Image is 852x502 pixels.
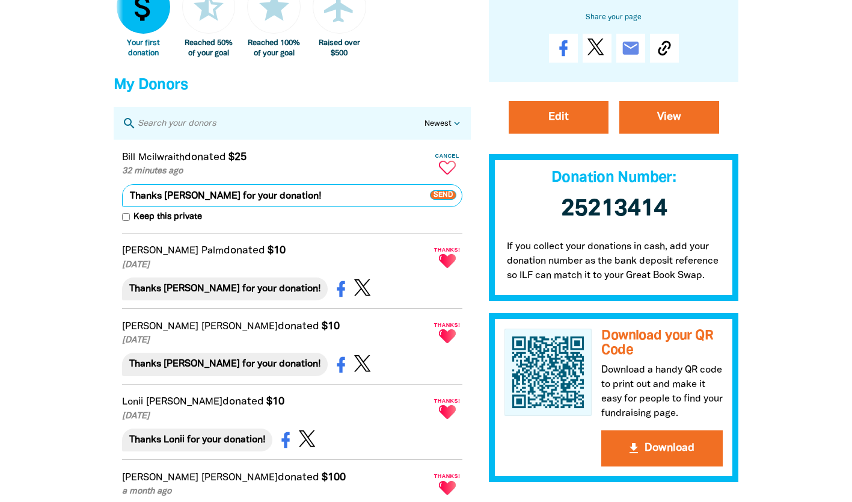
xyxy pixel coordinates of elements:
[432,148,462,179] button: Cancel
[278,321,319,331] span: donated
[185,152,226,162] span: donated
[621,38,640,57] i: email
[224,246,265,255] span: donated
[489,227,739,300] p: If you collect your donations in cash, add your donation number as the bank deposit reference so ...
[122,398,143,406] em: Lonii
[432,153,462,159] span: Cancel
[551,170,676,184] span: Donation Number:
[122,184,462,207] textarea: Thanks [PERSON_NAME] for your donation!
[201,247,224,255] em: Palm
[201,474,278,482] em: [PERSON_NAME]
[650,33,679,62] button: Copy Link
[222,397,264,406] span: donated
[549,33,578,62] a: Share
[322,473,346,482] em: $100
[601,328,723,358] h3: Download your QR Code
[266,397,284,406] em: $10
[508,11,720,24] h6: Share your page
[561,197,667,220] span: 25213414
[136,116,424,131] input: Search your donors
[122,334,430,347] p: [DATE]
[430,184,462,206] button: Send
[117,39,170,58] div: Your first donation
[122,247,198,255] em: [PERSON_NAME]
[138,153,185,162] em: Mcilwraith
[122,211,202,224] label: Keep this private
[122,259,430,272] p: [DATE]
[616,33,645,62] a: email
[146,398,222,406] em: [PERSON_NAME]
[247,39,301,58] div: Reached 100% of your goal
[619,101,719,133] a: View
[122,213,130,221] input: Keep this private
[583,33,611,62] a: Post
[122,165,430,178] p: 32 minutes ago
[122,474,198,482] em: [PERSON_NAME]
[268,246,286,255] em: $10
[122,277,328,300] div: Thanks [PERSON_NAME] for your donation!
[182,39,236,58] div: Reached 50% of your goal
[601,430,723,466] button: get_appDownload
[122,153,135,162] em: Bill
[313,39,366,58] div: Raised over $500
[122,116,136,131] i: search
[322,321,340,331] em: $10
[130,211,202,224] span: Keep this private
[278,473,319,482] span: donated
[122,410,430,423] p: [DATE]
[114,78,188,92] span: My Donors
[122,353,328,376] div: Thanks [PERSON_NAME] for your donation!
[122,323,198,331] em: [PERSON_NAME]
[509,101,608,133] a: Edit
[201,323,278,331] em: [PERSON_NAME]
[228,152,247,162] em: $25
[430,190,456,200] span: Send
[122,429,272,451] div: Thanks Lonii for your donation!
[627,441,641,456] i: get_app
[122,485,430,498] p: a month ago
